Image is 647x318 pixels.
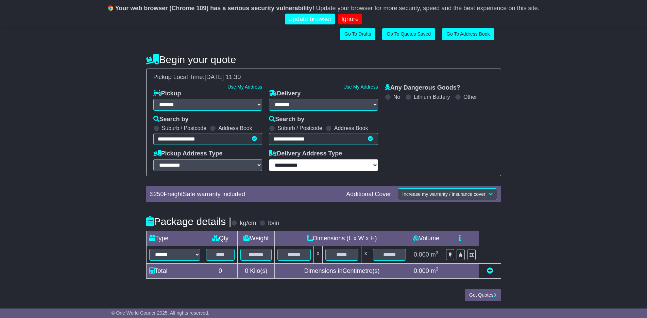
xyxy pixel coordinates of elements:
[111,310,209,316] span: © One World Courier 2025. All rights reserved.
[382,28,435,40] a: Go To Quotes Saved
[436,266,439,272] sup: 3
[414,94,450,100] label: Lithium Battery
[361,246,370,263] td: x
[227,84,262,90] a: Use My Address
[277,125,322,131] label: Suburb / Postcode
[147,191,343,198] div: $ FreightSafe warranty included
[385,84,460,92] label: Any Dangerous Goods?
[442,28,494,40] a: Go To Address Book
[268,220,279,227] label: lb/in
[218,125,252,131] label: Address Book
[402,191,485,197] span: Increase my warranty / insurance cover
[146,54,501,65] h4: Begin your quote
[316,5,539,12] span: Update your browser for more security, speed and the best experience on this site.
[275,263,409,278] td: Dimensions in Centimetre(s)
[343,84,378,90] a: Use My Address
[398,188,497,200] button: Increase my warranty / insurance cover
[115,5,314,12] b: Your web browser (Chrome 109) has a serious security vulnerability!
[153,150,223,157] label: Pickup Address Type
[340,28,375,40] a: Go To Drafts
[431,267,439,274] span: m
[238,231,275,246] td: Weight
[285,14,335,25] a: Update browser
[409,231,443,246] td: Volume
[465,289,501,301] button: Get Quotes
[153,116,189,123] label: Search by
[245,267,248,274] span: 0
[203,263,238,278] td: 0
[393,94,400,100] label: No
[146,263,203,278] td: Total
[205,74,241,80] span: [DATE] 11:30
[153,90,181,97] label: Pickup
[238,263,275,278] td: Kilo(s)
[487,267,493,274] a: Add new item
[431,251,439,258] span: m
[150,74,497,81] div: Pickup Local Time:
[269,116,304,123] label: Search by
[343,191,394,198] div: Additional Cover
[240,220,256,227] label: kg/cm
[146,231,203,246] td: Type
[463,94,477,100] label: Other
[269,150,342,157] label: Delivery Address Type
[338,14,362,25] a: Ignore
[203,231,238,246] td: Qty
[146,216,232,227] h4: Package details |
[275,231,409,246] td: Dimensions (L x W x H)
[414,267,429,274] span: 0.000
[269,90,301,97] label: Delivery
[436,250,439,255] sup: 3
[334,125,368,131] label: Address Book
[414,251,429,258] span: 0.000
[162,125,207,131] label: Suburb / Postcode
[154,191,164,198] span: 250
[313,246,322,263] td: x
